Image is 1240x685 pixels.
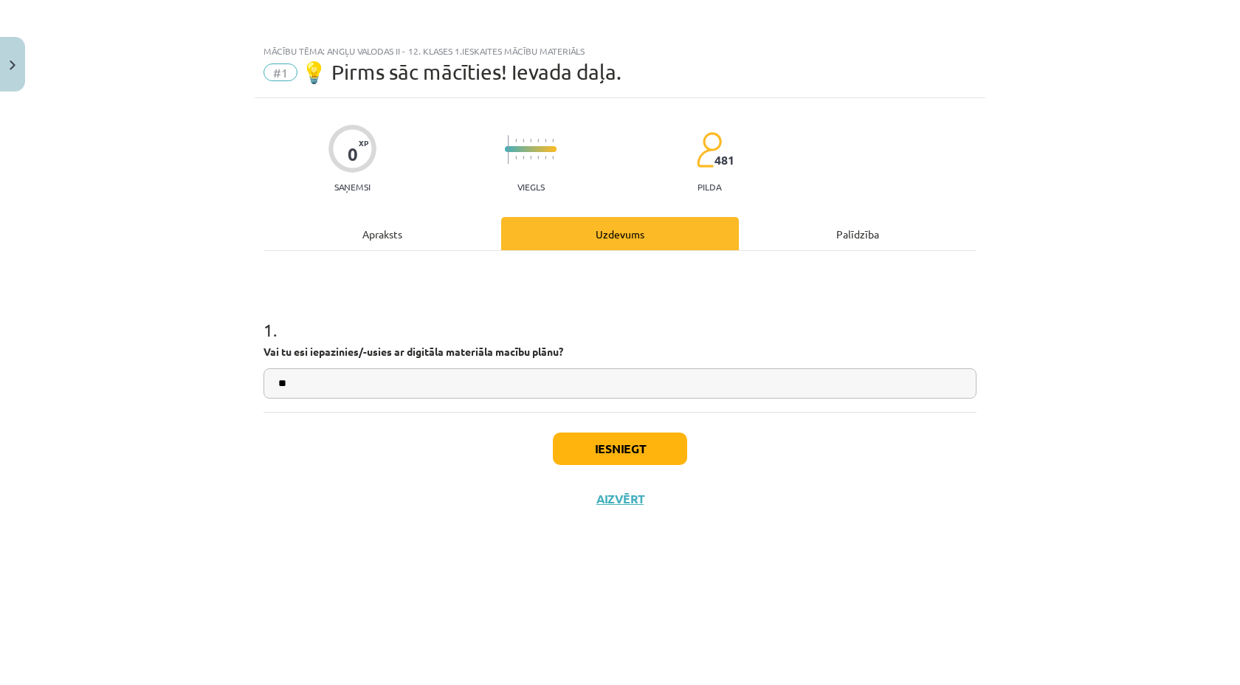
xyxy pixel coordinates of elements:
[515,156,517,159] img: icon-short-line-57e1e144782c952c97e751825c79c345078a6d821885a25fce030b3d8c18986b.svg
[592,492,648,506] button: Aizvērt
[263,46,976,56] div: Mācību tēma: Angļu valodas ii - 12. klases 1.ieskaites mācību materiāls
[530,139,531,142] img: icon-short-line-57e1e144782c952c97e751825c79c345078a6d821885a25fce030b3d8c18986b.svg
[517,182,545,192] p: Viegls
[263,63,297,81] span: #1
[552,139,554,142] img: icon-short-line-57e1e144782c952c97e751825c79c345078a6d821885a25fce030b3d8c18986b.svg
[739,217,976,250] div: Palīdzība
[696,131,722,168] img: students-c634bb4e5e11cddfef0936a35e636f08e4e9abd3cc4e673bd6f9a4125e45ecb1.svg
[501,217,739,250] div: Uzdevums
[545,139,546,142] img: icon-short-line-57e1e144782c952c97e751825c79c345078a6d821885a25fce030b3d8c18986b.svg
[263,294,976,340] h1: 1 .
[537,156,539,159] img: icon-short-line-57e1e144782c952c97e751825c79c345078a6d821885a25fce030b3d8c18986b.svg
[515,139,517,142] img: icon-short-line-57e1e144782c952c97e751825c79c345078a6d821885a25fce030b3d8c18986b.svg
[348,144,358,165] div: 0
[530,156,531,159] img: icon-short-line-57e1e144782c952c97e751825c79c345078a6d821885a25fce030b3d8c18986b.svg
[523,156,524,159] img: icon-short-line-57e1e144782c952c97e751825c79c345078a6d821885a25fce030b3d8c18986b.svg
[537,139,539,142] img: icon-short-line-57e1e144782c952c97e751825c79c345078a6d821885a25fce030b3d8c18986b.svg
[301,60,621,84] span: 💡 Pirms sāc mācīties! Ievada daļa.
[714,154,734,167] span: 481
[263,345,563,358] strong: Vai tu esi iepazinies/-usies ar digitāla materiāla macību plānu?
[263,217,501,250] div: Apraksts
[552,156,554,159] img: icon-short-line-57e1e144782c952c97e751825c79c345078a6d821885a25fce030b3d8c18986b.svg
[10,61,15,70] img: icon-close-lesson-0947bae3869378f0d4975bcd49f059093ad1ed9edebbc8119c70593378902aed.svg
[359,139,368,147] span: XP
[328,182,376,192] p: Saņemsi
[545,156,546,159] img: icon-short-line-57e1e144782c952c97e751825c79c345078a6d821885a25fce030b3d8c18986b.svg
[553,433,687,465] button: Iesniegt
[508,135,509,164] img: icon-long-line-d9ea69661e0d244f92f715978eff75569469978d946b2353a9bb055b3ed8787d.svg
[523,139,524,142] img: icon-short-line-57e1e144782c952c97e751825c79c345078a6d821885a25fce030b3d8c18986b.svg
[697,182,721,192] p: pilda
